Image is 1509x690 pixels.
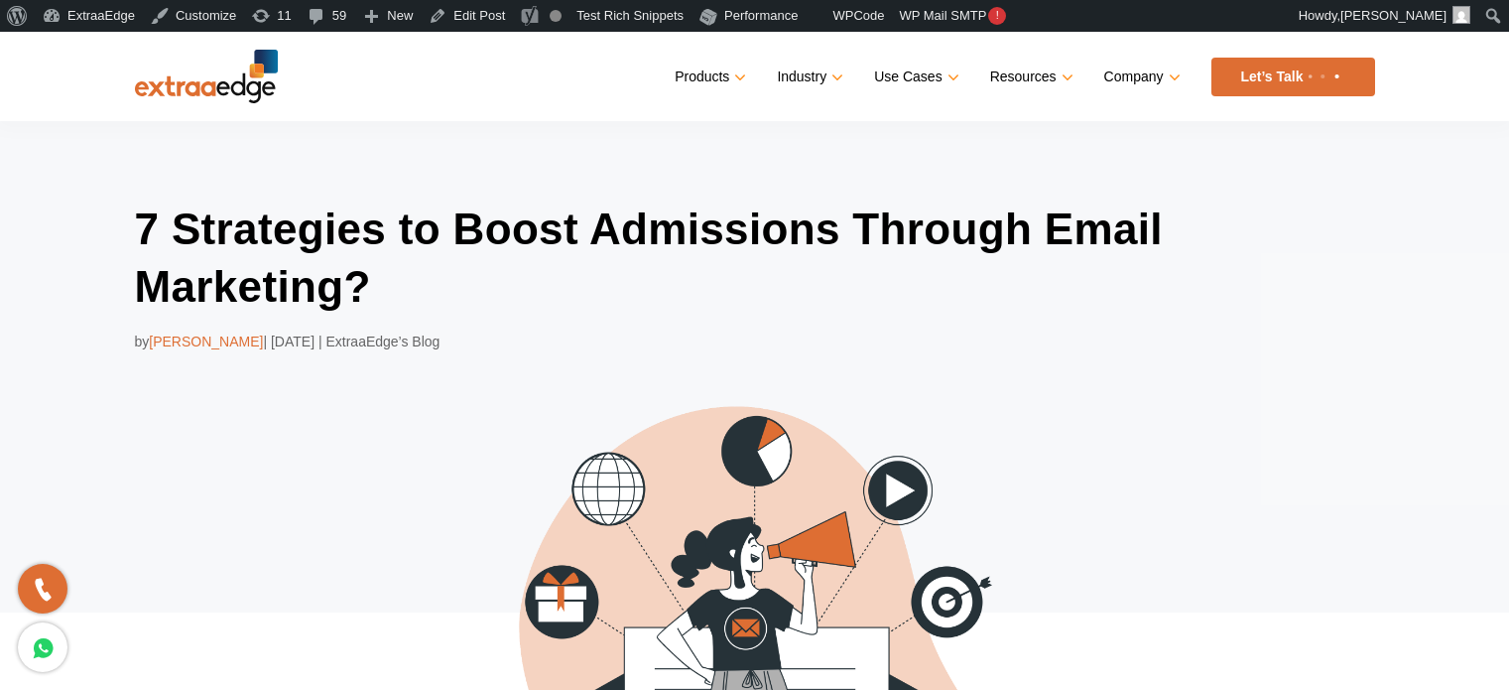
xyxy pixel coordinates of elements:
[874,63,954,91] a: Use Cases
[149,334,263,349] span: [PERSON_NAME]
[1340,8,1446,23] span: [PERSON_NAME]
[988,7,1006,25] span: !
[135,330,1375,353] div: by | [DATE] | ExtraaEdge’s Blog
[675,63,742,91] a: Products
[777,63,839,91] a: Industry
[1104,63,1177,91] a: Company
[135,201,1375,315] h1: 7 Strategies to Boost Admissions Through Email Marketing?
[1211,58,1375,96] a: Let’s Talk
[990,63,1069,91] a: Resources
